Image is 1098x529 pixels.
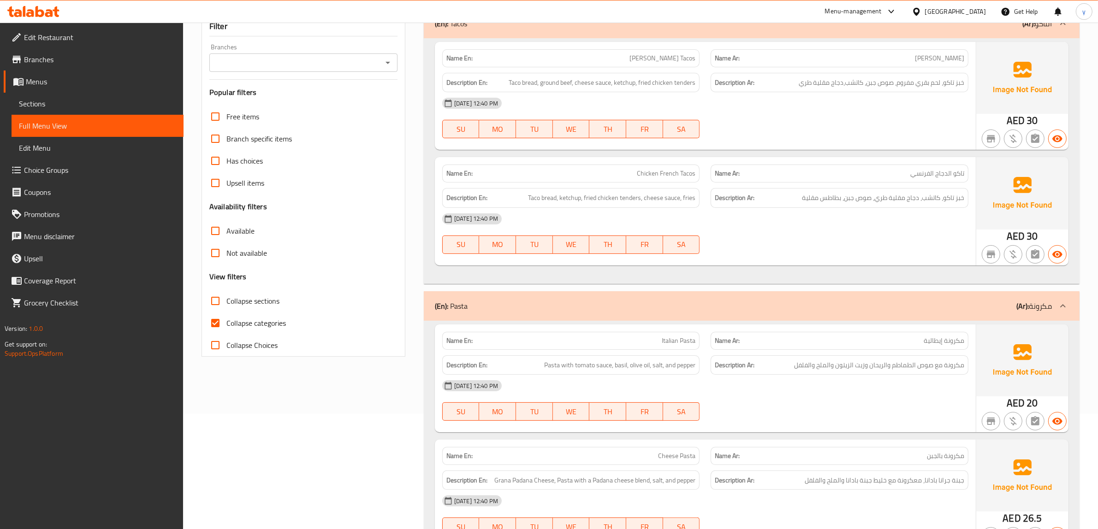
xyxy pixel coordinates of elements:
a: Support.OpsPlatform [5,347,63,359]
a: Edit Menu [12,137,184,159]
span: Taco bread, ground beef, cheese sauce, ketchup, fried chicken tenders [509,77,695,88]
strong: Description En: [446,192,487,204]
span: خبز تاكو، لحم بقري مفروم، صوص جبن، كاتشب،دجاج مقلية طري [799,77,964,88]
a: Menus [4,71,184,93]
span: Menus [26,76,176,87]
img: Ae5nvW7+0k+MAAAAAElFTkSuQmCC [976,42,1068,114]
p: Pasta [435,300,468,312]
span: 30 [1027,112,1038,129]
button: Not has choices [1026,245,1045,264]
p: التاكو [1022,18,1052,29]
span: SU [446,405,476,418]
span: TH [593,238,623,251]
span: Menu disclaimer [24,231,176,242]
h3: Availability filters [209,201,267,212]
strong: Description En: [446,77,487,88]
span: TH [593,123,623,136]
span: Grana Padana Cheese, Pasta with a Padana cheese blend, salt, and pepper [494,475,695,486]
span: TU [520,238,549,251]
button: FR [626,120,663,138]
span: [DATE] 12:40 PM [451,99,502,108]
span: TU [520,405,549,418]
span: مكرونة مع صوص الطماطم والريحان وزيت الزيتون والملح والفلفل [794,359,964,371]
img: Ae5nvW7+0k+MAAAAAElFTkSuQmCC [976,324,1068,396]
strong: Description Ar: [715,359,754,371]
button: WE [553,235,590,254]
span: Upsell items [226,177,264,188]
span: Pasta with tomato sauce, basil, olive oil, salt, and pepper [544,359,695,371]
b: (Ar): [1016,299,1029,313]
button: SA [663,235,700,254]
span: Edit Menu [19,142,176,153]
span: خبز تاكو، كاتشب، دجاج مقلية طري، صوص جبن، بطاطس مقلية [802,192,964,204]
b: (En): [435,17,448,30]
div: (En): Tacos(Ar):التاكو [424,38,1080,284]
span: FR [630,123,659,136]
button: TU [516,235,553,254]
button: Available [1048,245,1067,264]
span: FR [630,405,659,418]
button: TU [516,402,553,421]
div: Filter [209,17,398,36]
a: Promotions [4,203,184,225]
a: Choice Groups [4,159,184,181]
button: Available [1048,412,1067,430]
a: Grocery Checklist [4,292,184,314]
span: Promotions [24,209,176,220]
span: WE [557,123,586,136]
div: (En): Tacos(Ar):التاكو [424,9,1080,38]
span: Collapse Choices [226,340,278,351]
strong: Name En: [446,53,473,63]
span: Available [226,225,255,236]
strong: Name Ar: [715,451,740,461]
span: Sections [19,98,176,109]
strong: Name En: [446,451,473,461]
button: Not branch specific item [982,129,1000,148]
button: WE [553,402,590,421]
div: (En): Pasta(Ar):مكرونة [424,291,1080,321]
span: Branch specific items [226,133,292,144]
button: MO [479,120,516,138]
span: Collapse categories [226,317,286,329]
button: FR [626,235,663,254]
span: 20 [1027,394,1038,412]
span: Free items [226,111,259,122]
button: Not has choices [1026,129,1045,148]
a: Menu disclaimer [4,225,184,247]
span: Chicken French Tacos [637,169,695,178]
button: Not branch specific item [982,412,1000,430]
a: Full Menu View [12,115,184,137]
strong: Name Ar: [715,336,740,346]
span: FR [630,238,659,251]
b: (Ar): [1022,17,1035,30]
button: SA [663,120,700,138]
strong: Name Ar: [715,169,740,178]
button: Not has choices [1026,412,1045,430]
button: SU [442,120,480,138]
img: Ae5nvW7+0k+MAAAAAElFTkSuQmCC [976,440,1068,511]
span: WE [557,238,586,251]
a: Coverage Report [4,270,184,292]
strong: Description En: [446,475,487,486]
span: Edit Restaurant [24,32,176,43]
button: SU [442,235,480,254]
button: Purchased item [1004,129,1022,148]
p: Tacos [435,18,467,29]
h3: View filters [209,271,247,282]
span: TH [593,405,623,418]
span: Coupons [24,187,176,198]
span: SU [446,238,476,251]
strong: Description Ar: [715,77,754,88]
span: 30 [1027,227,1038,245]
a: Coupons [4,181,184,203]
button: TH [589,235,626,254]
span: SA [667,405,696,418]
span: Version: [5,323,27,335]
span: Branches [24,54,176,65]
span: AED [1007,394,1025,412]
button: Purchased item [1004,412,1022,430]
span: Coverage Report [24,275,176,286]
span: TU [520,123,549,136]
b: (En): [435,299,448,313]
span: Collapse sections [226,295,279,306]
